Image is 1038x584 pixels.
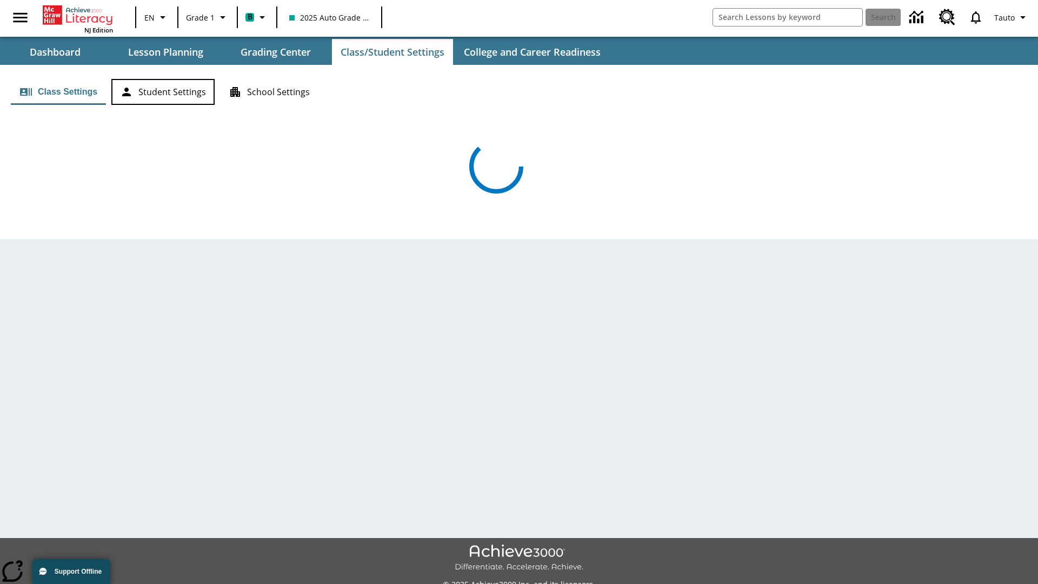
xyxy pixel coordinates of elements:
[222,39,330,65] button: Grading Center
[43,3,113,34] div: Home
[43,4,113,26] a: Home
[32,559,110,584] button: Support Offline
[990,8,1034,27] button: Profile/Settings
[455,39,609,65] button: College and Career Readiness
[111,79,215,105] button: Student Settings
[332,39,453,65] button: Class/Student Settings
[84,26,113,34] span: NJ Edition
[186,12,215,23] span: Grade 1
[903,3,933,32] a: Data Center
[55,568,102,575] span: Support Offline
[11,79,106,105] button: Class Settings
[994,12,1015,23] span: Tauto
[11,79,1027,105] div: Class/Student Settings
[144,12,155,23] span: EN
[455,545,583,572] img: Achieve3000 Differentiate Accelerate Achieve
[4,2,36,34] button: Open side menu
[933,3,962,32] a: Resource Center, Will open in new tab
[220,79,318,105] button: School Settings
[241,8,273,27] button: Boost Class color is teal. Change class color
[962,3,990,31] a: Notifications
[248,10,252,24] span: B
[182,8,234,27] button: Grade: Grade 1, Select a grade
[139,8,174,27] button: Language: EN, Select a language
[289,12,369,23] span: 2025 Auto Grade 1 A
[111,39,219,65] button: Lesson Planning
[1,39,109,65] button: Dashboard
[713,9,862,26] input: search field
